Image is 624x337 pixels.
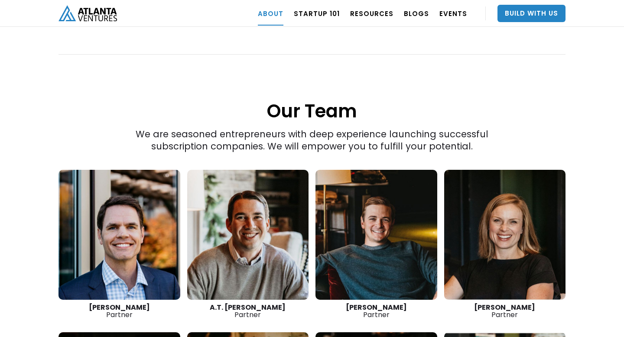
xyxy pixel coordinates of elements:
div: Partner [444,304,566,318]
a: Build With Us [497,5,565,22]
a: RESOURCES [350,1,393,26]
strong: A.T. [PERSON_NAME] [210,302,286,312]
strong: [PERSON_NAME] [474,302,535,312]
div: Partner [187,304,309,318]
a: EVENTS [439,1,467,26]
a: ABOUT [258,1,283,26]
strong: [PERSON_NAME] [89,302,150,312]
div: Partner [58,304,180,318]
strong: [PERSON_NAME] [346,302,407,312]
a: Startup 101 [294,1,340,26]
div: Partner [315,304,437,318]
a: BLOGS [404,1,429,26]
h1: Our Team [58,55,565,123]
